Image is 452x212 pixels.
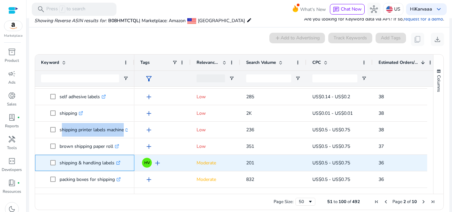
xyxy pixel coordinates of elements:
button: Open Filter Menu [361,76,367,81]
div: 50 [299,199,308,205]
input: Keyword Filter Input [41,74,119,82]
span: of [407,199,411,205]
p: Tools [7,145,17,151]
p: shipping [60,106,83,120]
p: self adhesive labels [60,90,106,104]
span: Chat Now [341,6,362,12]
button: Open Filter Menu [229,76,234,81]
p: Product [5,58,19,64]
span: [GEOGRAPHIC_DATA] [198,18,245,24]
p: Resources [3,189,21,194]
button: hub [367,3,381,16]
span: Page [392,199,402,205]
span: download [433,35,441,43]
span: handyman [8,135,16,143]
p: Moderate [197,156,234,170]
span: 10 [412,199,417,205]
span: Relevance Score [197,60,220,65]
span: CPC [312,60,321,65]
div: Page Size: [274,199,294,205]
p: Press to search [46,6,85,13]
span: campaign [8,70,16,78]
span: add [145,143,153,150]
span: hub [370,5,378,13]
span: lab_profile [8,113,16,121]
span: / [59,6,65,13]
p: Marketplace [4,33,23,38]
span: keyboard_arrow_down [435,5,443,13]
p: Sales [7,101,17,107]
span: 2 [403,199,406,205]
b: Karvaaa [415,6,432,12]
span: 236 [246,127,254,133]
p: Moderate [197,173,234,186]
span: book_4 [8,179,16,187]
span: 51 [327,199,333,205]
span: 100 [339,199,346,205]
span: HV [144,161,150,165]
mat-icon: edit [247,16,252,24]
span: Estimated Orders/Month [379,60,418,65]
span: 832 [246,176,254,183]
span: code_blocks [8,157,16,165]
span: 201 [246,160,254,166]
button: download [431,33,444,46]
button: Open Filter Menu [123,76,128,81]
p: Low [197,140,234,153]
p: Low [197,106,234,120]
p: Developers [2,167,22,173]
span: fiber_manual_record [17,182,20,184]
span: Tags [140,60,150,65]
span: add [154,159,161,167]
span: Search Volume [246,60,276,65]
div: Previous Page [383,199,388,204]
p: shipping & handling labels [60,156,120,170]
span: 38 [379,127,384,133]
span: of [347,199,351,205]
span: 37 [379,143,384,149]
p: US [394,3,400,15]
span: US$0.5 - US$0.75 [312,127,350,133]
span: US$0.5 - US$0.75 [312,160,350,166]
span: US$0.5 - US$0.75 [312,143,350,149]
span: 36 [379,176,384,183]
span: What's New [300,4,326,15]
div: Page Size [295,198,315,206]
span: 36 [379,160,384,166]
span: to [334,199,338,205]
p: Low [197,90,234,104]
span: add [145,176,153,184]
span: fiber_manual_record [17,116,20,119]
p: packing boxes for shipping [60,173,121,186]
span: 285 [246,94,254,100]
p: brown shipping paper roll [60,140,119,153]
div: Last Page [430,199,435,204]
button: Open Filter Menu [295,76,300,81]
span: add [145,109,153,117]
button: chatChat Now [330,4,365,15]
span: 38 [379,110,384,116]
span: donut_small [8,92,16,100]
img: us.svg [386,6,393,13]
span: chat [333,6,339,13]
span: add [145,93,153,101]
span: US$0.5 - US$0.75 [312,176,350,183]
div: First Page [374,199,379,204]
span: inventory_2 [8,48,16,56]
span: 2K [246,110,252,116]
span: filter_alt [145,75,153,83]
img: amazon.svg [4,21,22,31]
span: add [145,126,153,134]
p: Low [197,123,234,137]
span: 38 [379,94,384,100]
input: CPC Filter Input [312,74,357,82]
p: Ads [8,79,16,85]
span: Columns [436,75,442,92]
i: Showing Reverse ASIN results for: [34,18,107,24]
span: 351 [246,143,254,149]
span: Keyword [41,60,59,65]
span: US$0.01 - US$0.01 [312,110,353,116]
p: shipping printer labels machine [60,123,130,137]
span: 492 [352,199,360,205]
div: Next Page [421,199,426,204]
